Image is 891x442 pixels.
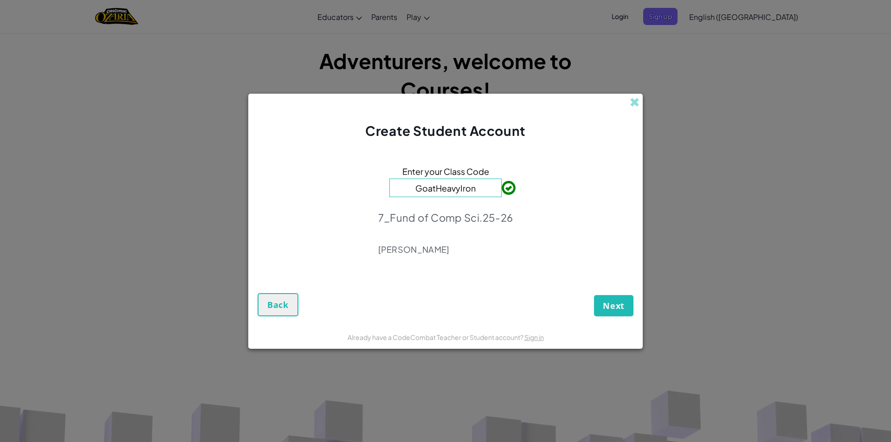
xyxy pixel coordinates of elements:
p: 7_Fund of Comp Sci.25-26 [378,211,513,224]
button: Next [594,295,633,316]
span: Next [603,300,625,311]
span: Enter your Class Code [402,165,489,178]
a: Sign in [524,333,544,341]
p: [PERSON_NAME] [378,244,513,255]
span: Back [267,299,289,310]
span: Create Student Account [365,122,525,139]
button: Back [258,293,298,316]
span: Already have a CodeCombat Teacher or Student account? [348,333,524,341]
